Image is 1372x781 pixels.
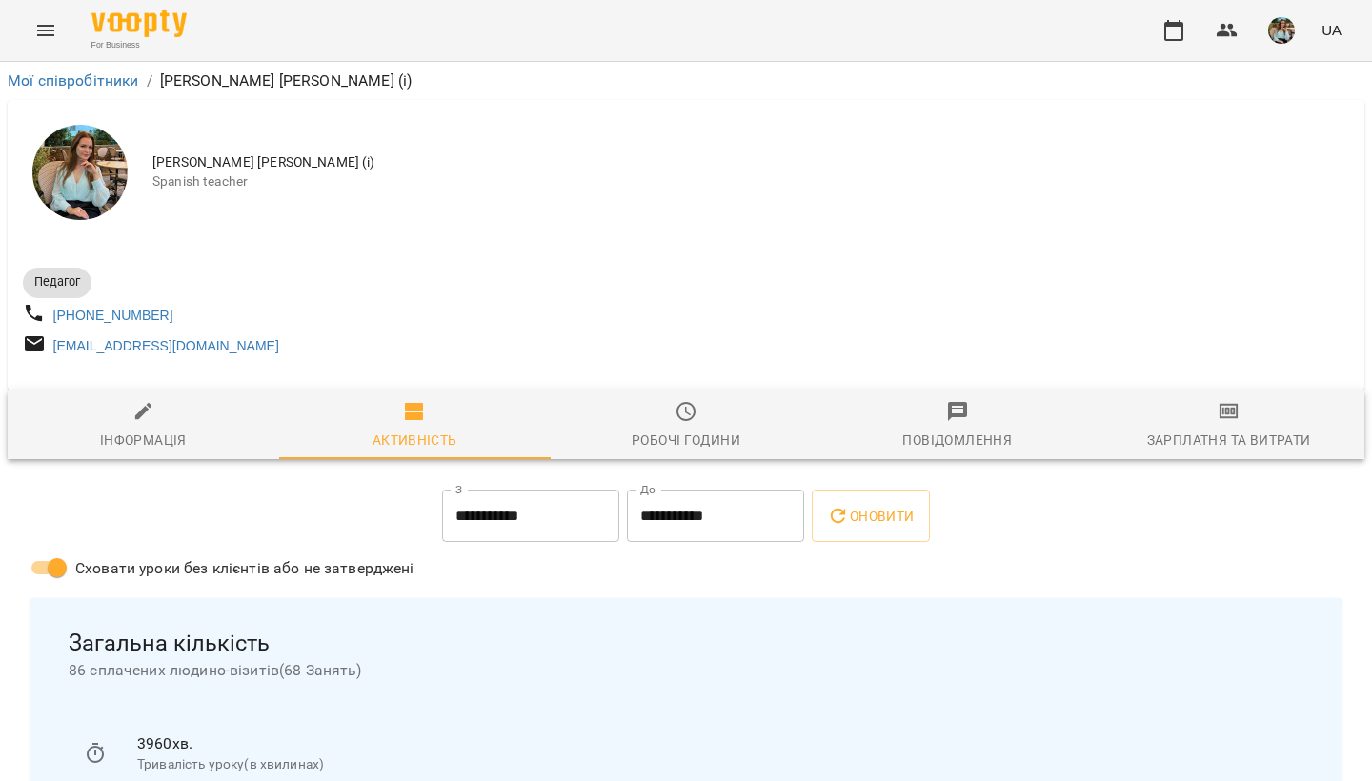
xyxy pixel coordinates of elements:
span: UA [1322,20,1342,40]
p: 3960 хв. [137,732,1288,755]
span: For Business [91,39,187,51]
li: / [147,70,152,92]
div: Активність [373,429,457,451]
span: Spanish teacher [152,172,1349,191]
img: 856b7ccd7d7b6bcc05e1771fbbe895a7.jfif [1268,17,1295,44]
span: 86 сплачених людино-візитів ( 68 Занять ) [69,659,1303,682]
button: UA [1314,12,1349,48]
div: Зарплатня та Витрати [1147,429,1311,451]
span: Оновити [827,505,914,528]
nav: breadcrumb [8,70,1364,92]
a: Мої співробітники [8,71,139,90]
p: Тривалість уроку(в хвилинах) [137,755,1288,774]
p: [PERSON_NAME] [PERSON_NAME] (і) [160,70,413,92]
span: [PERSON_NAME] [PERSON_NAME] (і) [152,153,1349,172]
a: [PHONE_NUMBER] [53,308,173,323]
a: [EMAIL_ADDRESS][DOMAIN_NAME] [53,338,279,353]
div: Повідомлення [902,429,1012,451]
span: Сховати уроки без клієнтів або не затверджені [75,557,414,580]
div: Інформація [100,429,187,451]
span: Педагог [23,273,91,290]
img: Киречук Валерія Володимирівна (і) [32,125,128,220]
button: Оновити [812,490,929,543]
div: Робочі години [632,429,740,451]
img: Voopty Logo [91,10,187,37]
button: Menu [23,8,69,53]
span: Загальна кількість [69,629,1303,658]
